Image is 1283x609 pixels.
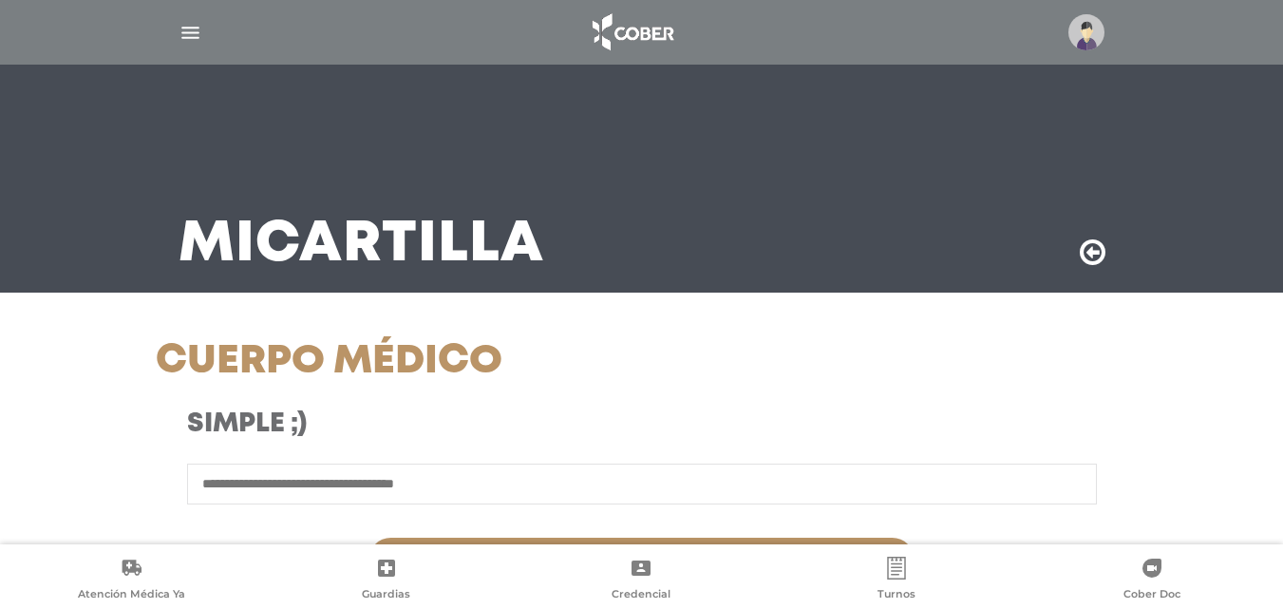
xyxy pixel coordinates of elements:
[179,220,544,270] h3: Mi Cartilla
[514,557,769,605] a: Credencial
[1068,14,1104,50] img: profile-placeholder.svg
[179,21,202,45] img: Cober_menu-lines-white.svg
[612,587,670,604] span: Credencial
[1123,587,1180,604] span: Cober Doc
[1024,557,1279,605] a: Cober Doc
[259,557,515,605] a: Guardias
[4,557,259,605] a: Atención Médica Ya
[362,587,410,604] span: Guardias
[877,587,915,604] span: Turnos
[769,557,1025,605] a: Turnos
[78,587,185,604] span: Atención Médica Ya
[156,338,795,386] h1: Cuerpo Médico
[582,10,682,55] img: logo_cober_home-white.png
[187,409,764,441] h3: Simple ;)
